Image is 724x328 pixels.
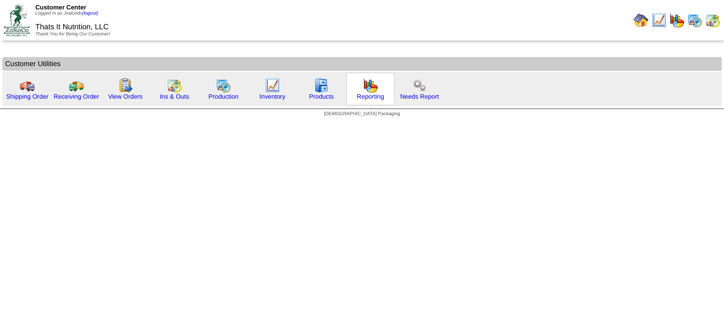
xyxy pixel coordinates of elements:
[357,93,384,100] a: Reporting
[82,11,98,16] a: (logout)
[651,13,666,28] img: line_graph.gif
[412,78,427,93] img: workflow.png
[35,23,109,31] span: Thats It Nutrition, LLC
[687,13,702,28] img: calendarprod.gif
[260,93,286,100] a: Inventory
[208,93,239,100] a: Production
[4,4,30,36] img: ZoRoCo_Logo(Green%26Foil)%20jpg.webp
[35,32,110,37] span: Thank You for Being Our Customer!
[118,78,133,93] img: workorder.gif
[705,13,720,28] img: calendarinout.gif
[69,78,84,93] img: truck2.gif
[669,13,684,28] img: graph.gif
[20,78,35,93] img: truck.gif
[108,93,142,100] a: View Orders
[54,93,99,100] a: Receiving Order
[6,93,49,100] a: Shipping Order
[633,13,649,28] img: home.gif
[2,57,722,71] td: Customer Utilities
[216,78,231,93] img: calendarprod.gif
[309,93,334,100] a: Products
[400,93,439,100] a: Needs Report
[167,78,182,93] img: calendarinout.gif
[314,78,329,93] img: cabinet.gif
[324,111,400,117] span: [DEMOGRAPHIC_DATA] Packaging
[160,93,189,100] a: Ins & Outs
[35,4,86,11] span: Customer Center
[363,78,378,93] img: graph.gif
[265,78,280,93] img: line_graph.gif
[35,11,98,16] span: Logged in as Jsalcedo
